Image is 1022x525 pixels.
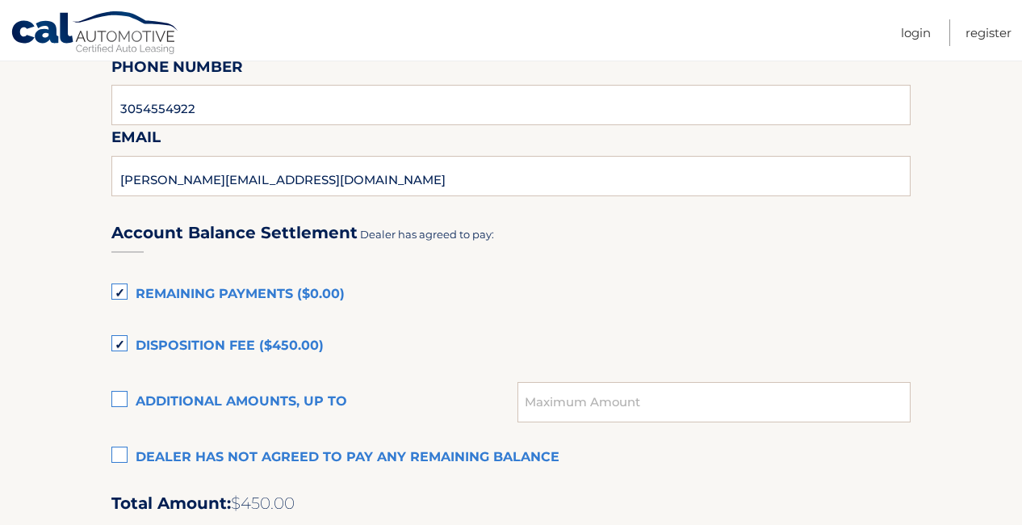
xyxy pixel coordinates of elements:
[111,125,161,155] label: Email
[10,10,180,57] a: Cal Automotive
[111,493,911,514] h2: Total Amount:
[111,330,911,363] label: Disposition Fee ($450.00)
[111,386,517,418] label: Additional amounts, up to
[111,55,243,85] label: Phone Number
[111,442,911,474] label: Dealer has not agreed to pay any remaining balance
[901,19,931,46] a: Login
[517,382,911,422] input: Maximum Amount
[111,279,911,311] label: Remaining Payments ($0.00)
[111,223,358,243] h3: Account Balance Settlement
[965,19,1012,46] a: Register
[360,228,494,241] span: Dealer has agreed to pay:
[231,493,295,513] span: $450.00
